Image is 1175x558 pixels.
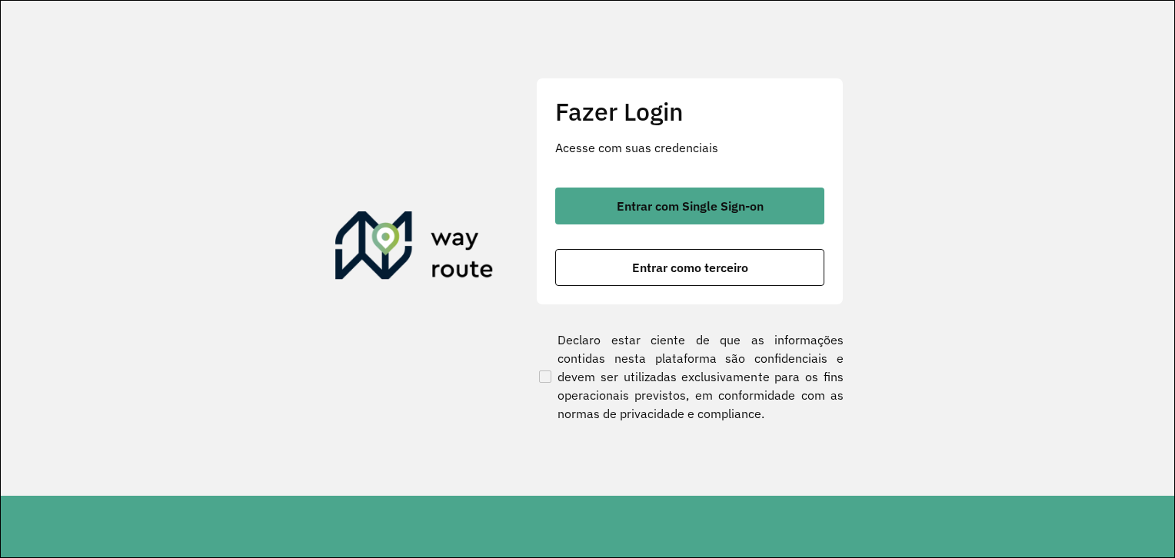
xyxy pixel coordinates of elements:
button: button [555,188,824,224]
span: Entrar com Single Sign-on [617,200,764,212]
button: button [555,249,824,286]
span: Entrar como terceiro [632,261,748,274]
p: Acesse com suas credenciais [555,138,824,157]
h2: Fazer Login [555,97,824,126]
label: Declaro estar ciente de que as informações contidas nesta plataforma são confidenciais e devem se... [536,330,844,423]
img: Roteirizador AmbevTech [335,211,494,285]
